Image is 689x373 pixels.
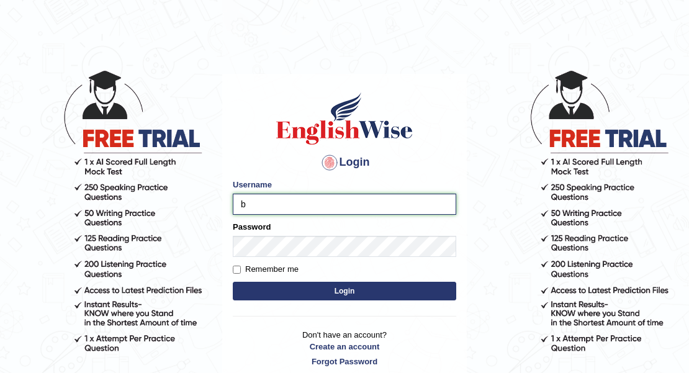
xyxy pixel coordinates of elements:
label: Username [233,179,272,191]
label: Password [233,221,271,233]
a: Forgot Password [233,356,456,367]
p: Don't have an account? [233,329,456,367]
button: Login [233,282,456,300]
input: Remember me [233,266,241,274]
img: Logo of English Wise sign in for intelligent practice with AI [274,91,415,146]
h4: Login [233,153,456,173]
a: Create an account [233,341,456,353]
label: Remember me [233,263,299,276]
